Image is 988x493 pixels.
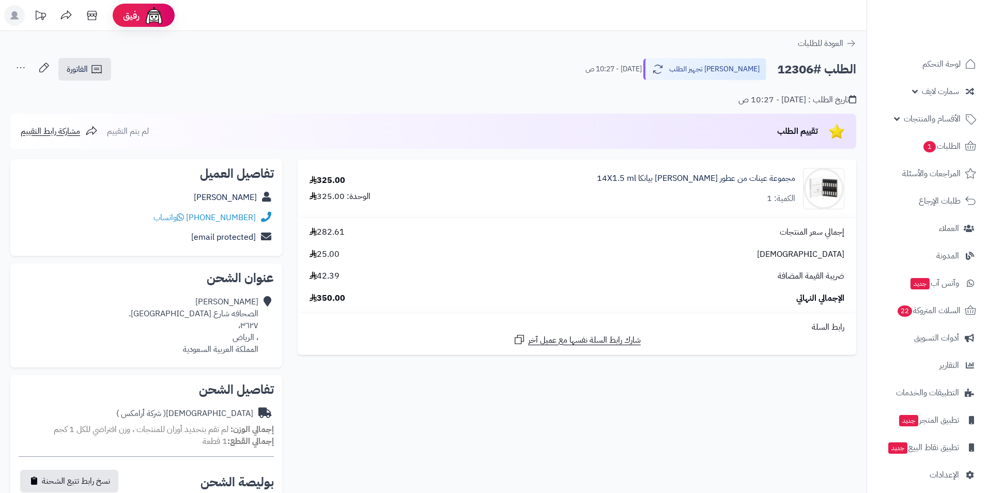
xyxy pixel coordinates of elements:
[873,353,982,378] a: التقارير
[643,58,766,80] button: [PERSON_NAME] تجهيز الطلب
[873,435,982,460] a: تطبيق نقاط البيعجديد
[123,9,140,22] span: رفيق
[42,475,110,487] span: نسخ رابط تتبع الشحنة
[918,26,978,48] img: logo-2.png
[310,270,339,282] span: 42.39
[310,226,345,238] span: 282.61
[873,134,982,159] a: الطلبات1
[873,326,982,350] a: أدوات التسويق
[200,476,274,488] h2: بوليصة الشحن
[203,435,274,448] small: 1 قطعة
[873,380,982,405] a: التطبيقات والخدمات
[930,468,959,482] span: الإعدادات
[116,408,253,420] div: [DEMOGRAPHIC_DATA]
[21,125,80,137] span: مشاركة رابط التقييم
[19,167,274,180] h2: تفاصيل العميل
[116,407,166,420] span: ( شركة أرامكس )
[888,442,907,454] span: جديد
[310,292,345,304] span: 350.00
[757,249,844,260] span: [DEMOGRAPHIC_DATA]
[804,168,844,209] img: 1737480580-c72c4b_cdeab6afd5a342e292ae3aaf96e8502c~mv2-90x90.jpg
[67,63,88,75] span: الفاتورة
[897,303,961,318] span: السلات المتروكة
[910,278,930,289] span: جديد
[909,276,959,290] span: وآتس آب
[919,194,961,208] span: طلبات الإرجاع
[191,231,256,243] a: [email protected]
[902,166,961,181] span: المراجعات والأسئلة
[310,175,345,187] div: 325.00
[922,57,961,71] span: لوحة التحكم
[798,37,856,50] a: العودة للطلبات
[899,415,918,426] span: جديد
[302,321,852,333] div: رابط السلة
[513,333,641,346] a: شارك رابط السلة نفسها مع عميل آخر
[144,5,164,26] img: ai-face.png
[58,58,111,81] a: الفاتورة
[923,141,936,152] span: 1
[936,249,959,263] span: المدونة
[107,125,149,137] span: لم يتم التقييم
[20,470,118,492] button: نسخ رابط تتبع الشحنة
[898,413,959,427] span: تطبيق المتجر
[227,435,274,448] strong: إجمالي القطع:
[896,386,959,400] span: التطبيقات والخدمات
[585,64,642,74] small: [DATE] - 10:27 ص
[310,191,371,203] div: الوحدة: 325.00
[898,305,912,317] span: 22
[778,270,844,282] span: ضريبة القيمة المضافة
[777,59,856,80] h2: الطلب #12306
[887,440,959,455] span: تطبيق نقاط البيع
[54,423,228,436] span: لم تقم بتحديد أوزان للمنتجات ، وزن افتراضي للكل 1 كجم
[873,271,982,296] a: وآتس آبجديد
[738,94,856,106] div: تاريخ الطلب : [DATE] - 10:27 ص
[153,211,184,224] a: واتساب
[798,37,843,50] span: العودة للطلبات
[873,52,982,76] a: لوحة التحكم
[873,216,982,241] a: العملاء
[914,331,959,345] span: أدوات التسويق
[796,292,844,304] span: الإجمالي النهائي
[19,272,274,284] h2: عنوان الشحن
[129,296,258,355] div: [PERSON_NAME] الصحافه شارع [GEOGRAPHIC_DATA]. ٣٦٢٧، ، الرياض المملكة العربية السعودية
[186,211,256,224] a: [PHONE_NUMBER]
[528,334,641,346] span: شارك رابط السلة نفسها مع عميل آخر
[873,408,982,433] a: تطبيق المتجرجديد
[939,358,959,373] span: التقارير
[230,423,274,436] strong: إجمالي الوزن:
[922,139,961,153] span: الطلبات
[19,383,274,396] h2: تفاصيل الشحن
[922,84,959,99] span: سمارت لايف
[310,249,339,260] span: 25.00
[873,243,982,268] a: المدونة
[597,173,795,184] a: مجموعة عينات من عطور [PERSON_NAME] بيانكا 14X1.5 ml
[777,125,818,137] span: تقييم الطلب
[27,5,53,28] a: تحديثات المنصة
[194,191,257,204] a: [PERSON_NAME]
[873,189,982,213] a: طلبات الإرجاع
[767,193,795,205] div: الكمية: 1
[21,125,98,137] a: مشاركة رابط التقييم
[873,298,982,323] a: السلات المتروكة22
[904,112,961,126] span: الأقسام والمنتجات
[780,226,844,238] span: إجمالي سعر المنتجات
[873,161,982,186] a: المراجعات والأسئلة
[873,463,982,487] a: الإعدادات
[939,221,959,236] span: العملاء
